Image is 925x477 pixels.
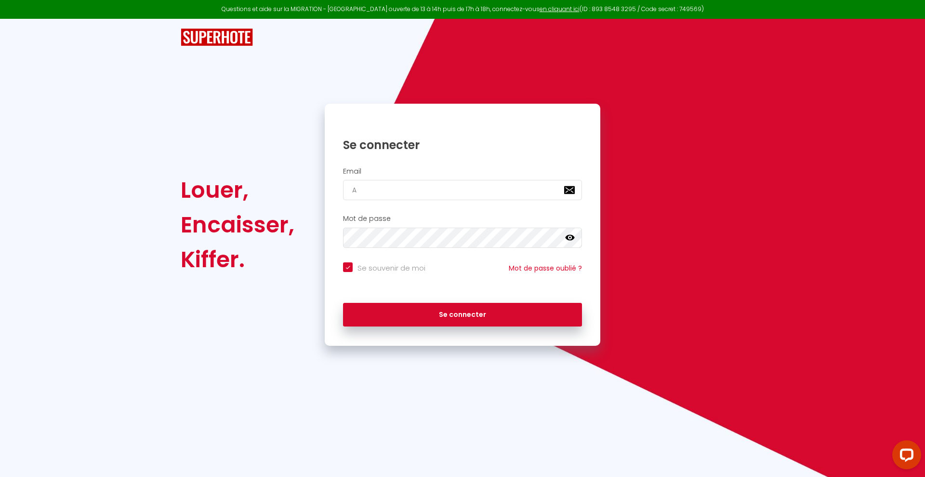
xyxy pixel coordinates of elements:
div: Louer, [181,173,294,207]
h2: Mot de passe [343,215,582,223]
h2: Email [343,167,582,176]
button: Se connecter [343,303,582,327]
h1: Se connecter [343,137,582,152]
div: Kiffer. [181,242,294,277]
iframe: LiveChat chat widget [885,436,925,477]
a: en cliquant ici [540,5,580,13]
img: SuperHote logo [181,28,253,46]
input: Ton Email [343,180,582,200]
a: Mot de passe oublié ? [509,263,582,273]
div: Encaisser, [181,207,294,242]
